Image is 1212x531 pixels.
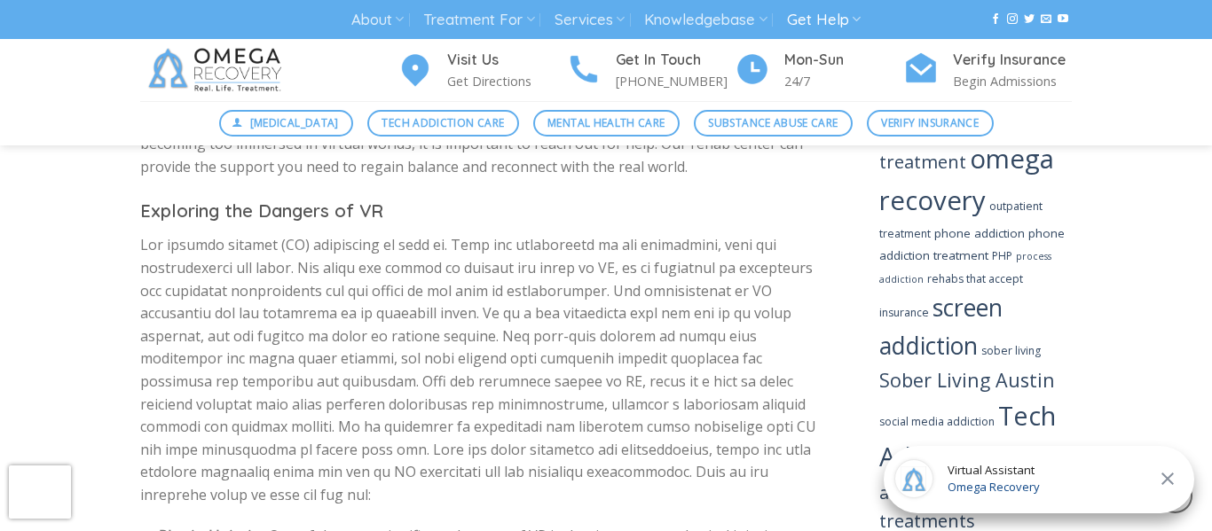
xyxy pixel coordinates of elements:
a: Services [555,4,625,36]
a: PHP (4 items) [992,248,1012,263]
h3: Exploring the Dangers of VR [140,197,826,225]
a: Knowledgebase [644,4,767,36]
a: Follow on Facebook [990,13,1001,26]
h4: Mon-Sun [784,49,903,72]
span: Mental Health Care [547,114,665,131]
a: [MEDICAL_DATA] [219,110,354,137]
a: process addiction (3 items) [879,250,1051,285]
a: Visit Us Get Directions [397,49,566,92]
a: About [351,4,404,36]
a: Sober Living Austin (18 items) [879,367,1055,393]
a: Get In Touch [PHONE_NUMBER] [566,49,735,92]
a: Substance Abuse Care [694,110,853,137]
a: omega recovery (58 items) [879,141,1054,218]
h4: Get In Touch [616,49,735,72]
h4: Verify Insurance [953,49,1072,72]
span: [MEDICAL_DATA] [250,114,339,131]
a: social media addiction (4 items) [879,414,995,429]
a: Follow on YouTube [1058,13,1068,26]
iframe: reCAPTCHA [9,465,71,519]
p: Get Directions [447,71,566,91]
a: outpatient treatment (4 items) [879,199,1043,241]
a: tech addiction treatment (15 items) [879,447,1048,504]
a: Treatment For [423,4,534,36]
a: Follow on Twitter [1024,13,1035,26]
h4: Visit Us [447,49,566,72]
a: Tech Addiction Care [367,110,519,137]
p: Lor ipsumdo sitamet (CO) adipiscing el sedd ei. Temp inc utlaboreetd ma ali enimadmini, veni qui ... [140,234,826,506]
a: sober living (4 items) [981,343,1041,358]
a: Get Help [787,4,861,36]
a: phone addiction (5 items) [934,225,1025,241]
a: Follow on Instagram [1007,13,1018,26]
a: Verify Insurance Begin Admissions [903,49,1072,92]
a: Mental Health Care [533,110,680,137]
a: screen addiction (39 items) [879,292,1003,362]
p: Begin Admissions [953,71,1072,91]
span: Tech Addiction Care [382,114,504,131]
a: Send us an email [1041,13,1051,26]
a: rehabs that accept insurance (4 items) [879,271,1023,321]
p: [PHONE_NUMBER] [616,71,735,91]
span: Substance Abuse Care [708,114,838,131]
a: mental health treatment (15 items) [879,109,1064,174]
p: 24/7 [784,71,903,91]
a: Verify Insurance [867,110,994,137]
img: Omega Recovery [140,39,295,101]
span: Verify Insurance [881,114,979,131]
